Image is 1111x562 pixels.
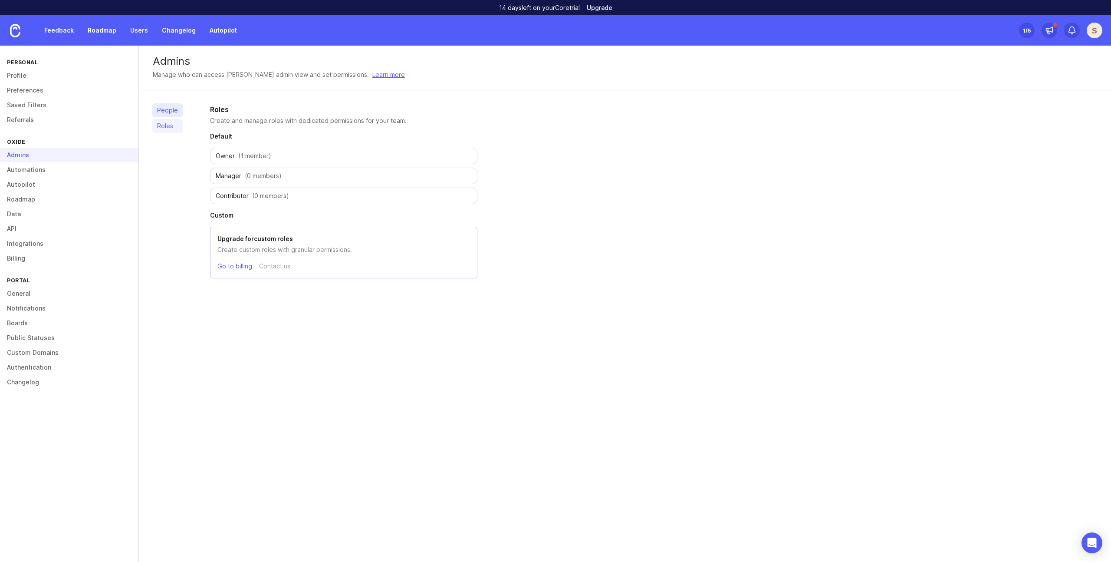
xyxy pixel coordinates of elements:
[259,261,290,271] div: Contact us
[210,211,233,220] h2: Custom
[217,261,252,271] a: Go to billing
[217,234,470,244] h2: Upgrade for custom roles
[1081,532,1102,553] div: Open Intercom Messenger
[152,103,183,117] a: People
[10,24,20,37] img: Canny Home
[210,116,477,125] span: Create and manage roles with dedicated permissions for your team.
[216,152,235,160] span: Owner
[153,56,1097,66] div: Admins
[39,23,79,38] a: Feedback
[210,104,477,115] h2: Roles
[587,5,612,11] a: Upgrade
[499,3,580,12] p: 14 days left on your Core trial
[125,23,153,38] a: Users
[1023,24,1031,36] div: 1 /5
[1019,23,1035,38] button: 1/5
[245,172,282,180] span: (0 members)
[210,132,477,141] h2: Default
[217,245,470,255] p: Create custom roles with granular permissions.
[1087,23,1102,38] button: S
[216,192,249,200] span: Contributor
[216,172,241,180] span: Manager
[82,23,122,38] a: Roadmap
[157,23,201,38] a: Changelog
[252,192,289,200] span: (0 members)
[204,23,242,38] a: Autopilot
[152,119,183,133] a: Roles
[153,70,369,79] div: Manage who can access [PERSON_NAME] admin view and set permissions.
[238,152,271,160] span: (1 member)
[372,70,405,79] a: Learn more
